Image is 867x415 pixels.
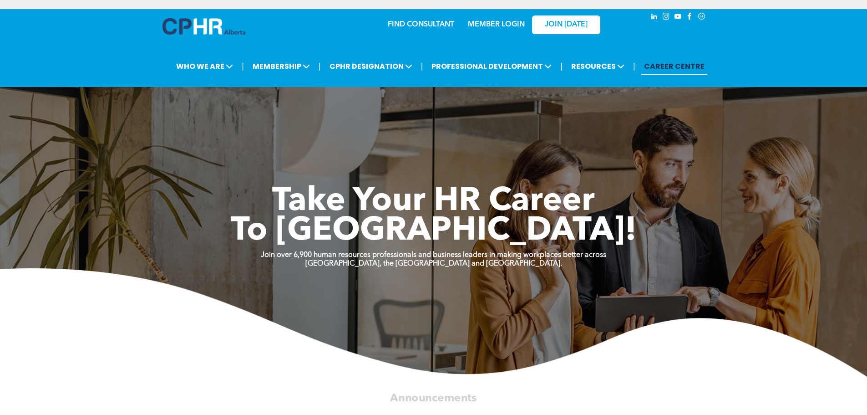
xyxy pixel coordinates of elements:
a: FIND CONSULTANT [388,21,454,28]
a: Social network [697,11,707,24]
li: | [560,57,563,76]
img: A blue and white logo for cp alberta [162,18,245,35]
a: instagram [661,11,671,24]
li: | [633,57,635,76]
span: JOIN [DATE] [545,20,588,29]
li: | [242,57,244,76]
span: RESOURCES [568,58,627,75]
a: CAREER CENTRE [641,58,707,75]
strong: [GEOGRAPHIC_DATA], the [GEOGRAPHIC_DATA] and [GEOGRAPHIC_DATA]. [305,260,562,267]
span: To [GEOGRAPHIC_DATA]! [231,215,637,248]
a: MEMBER LOGIN [468,21,525,28]
span: WHO WE ARE [173,58,236,75]
span: Announcements [390,393,477,404]
span: MEMBERSHIP [250,58,313,75]
span: Take Your HR Career [272,185,595,218]
li: | [421,57,423,76]
strong: Join over 6,900 human resources professionals and business leaders in making workplaces better ac... [261,251,606,259]
a: linkedin [649,11,659,24]
span: CPHR DESIGNATION [327,58,415,75]
a: youtube [673,11,683,24]
a: facebook [685,11,695,24]
a: JOIN [DATE] [532,15,600,34]
li: | [319,57,321,76]
span: PROFESSIONAL DEVELOPMENT [429,58,554,75]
